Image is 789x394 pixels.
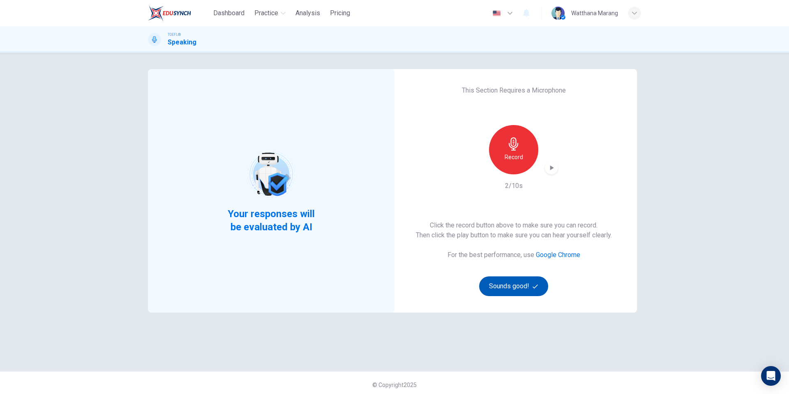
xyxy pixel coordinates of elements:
[372,382,417,388] span: © Copyright 2025
[536,251,580,259] a: Google Chrome
[148,5,210,21] a: EduSynch logo
[210,6,248,21] button: Dashboard
[330,8,350,18] span: Pricing
[168,32,181,37] span: TOEFL®
[505,152,523,162] h6: Record
[295,8,320,18] span: Analysis
[491,10,502,16] img: en
[416,220,612,240] h6: Click the record button above to make sure you can record. Then click the play button to make sur...
[168,37,196,47] h1: Speaking
[245,148,297,200] img: robot icon
[251,6,289,21] button: Practice
[479,276,548,296] button: Sounds good!
[148,5,191,21] img: EduSynch logo
[489,125,538,174] button: Record
[505,181,523,191] h6: 2/10s
[254,8,278,18] span: Practice
[221,207,321,234] span: Your responses will be evaluated by AI
[292,6,323,21] button: Analysis
[462,86,566,95] h6: This Section Requires a Microphone
[761,366,781,386] div: Open Intercom Messenger
[551,7,565,20] img: Profile picture
[327,6,353,21] button: Pricing
[448,250,580,260] h6: For the best performance, use
[213,8,245,18] span: Dashboard
[571,8,618,18] div: Watthana Marang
